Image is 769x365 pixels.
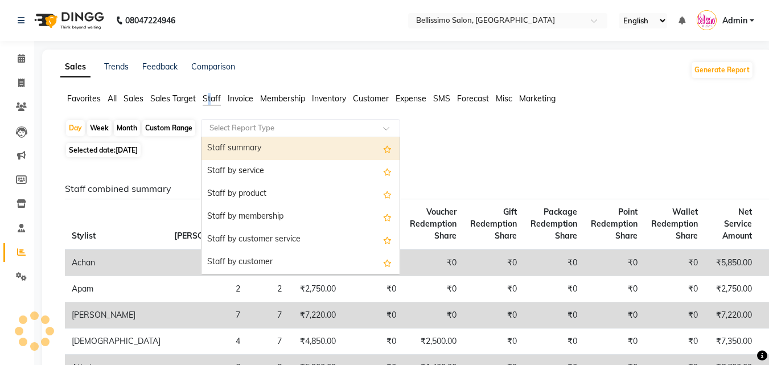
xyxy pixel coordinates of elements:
td: Achan [65,249,167,276]
div: Staff by customer [201,251,400,274]
span: Favorites [67,93,101,104]
td: ₹0 [463,329,524,355]
img: logo [29,5,107,36]
td: ₹0 [524,329,584,355]
td: ₹0 [463,302,524,329]
td: ₹2,500.00 [403,329,463,355]
div: Custom Range [142,120,195,136]
span: SMS [433,93,450,104]
td: ₹0 [524,302,584,329]
span: Stylist [72,231,96,241]
td: ₹0 [343,276,403,302]
span: Customer [353,93,389,104]
td: 7 [247,329,289,355]
span: Invoice [228,93,253,104]
span: Marketing [519,93,556,104]
b: 08047224946 [125,5,175,36]
td: ₹4,850.00 [289,329,343,355]
span: Add this report to Favorites List [383,210,392,224]
div: Staff by product [201,183,400,206]
h6: Staff combined summary [65,183,745,194]
span: Add this report to Favorites List [383,142,392,155]
td: ₹0 [343,329,403,355]
td: 4 [167,329,247,355]
span: Wallet Redemption Share [651,207,698,241]
span: Package Redemption Share [531,207,577,241]
span: Add this report to Favorites List [383,165,392,178]
td: ₹0 [524,276,584,302]
span: Point Redemption Share [591,207,638,241]
td: 7 [167,302,247,329]
td: 4 [167,249,247,276]
td: Apam [65,276,167,302]
div: Day [66,120,85,136]
span: Membership [260,93,305,104]
td: ₹5,850.00 [705,249,759,276]
td: ₹0 [584,276,644,302]
span: [PERSON_NAME] [174,231,240,241]
div: Staff by service [201,160,400,183]
span: Gift Redemption Share [470,207,517,241]
td: 2 [167,276,247,302]
td: ₹7,220.00 [705,302,759,329]
span: Admin [722,15,747,27]
span: Inventory [312,93,346,104]
td: ₹0 [524,249,584,276]
td: ₹0 [584,249,644,276]
span: Add this report to Favorites List [383,256,392,269]
span: Voucher Redemption Share [410,207,457,241]
ng-dropdown-panel: Options list [201,137,400,274]
td: ₹0 [403,302,463,329]
span: [DATE] [116,146,138,154]
td: ₹0 [403,249,463,276]
a: Sales [60,57,91,77]
div: Month [114,120,140,136]
div: Staff by membership [201,206,400,228]
span: Forecast [457,93,489,104]
span: Sales Target [150,93,196,104]
span: Sales [124,93,143,104]
td: ₹0 [644,249,705,276]
span: Add this report to Favorites List [383,187,392,201]
td: ₹2,750.00 [289,276,343,302]
td: ₹0 [343,302,403,329]
td: [PERSON_NAME] [65,302,167,329]
img: Admin [697,10,717,30]
span: All [108,93,117,104]
td: 2 [247,276,289,302]
a: Feedback [142,61,178,72]
span: Misc [496,93,512,104]
td: ₹0 [644,302,705,329]
td: ₹0 [403,276,463,302]
td: ₹7,220.00 [289,302,343,329]
span: Expense [396,93,426,104]
td: ₹0 [644,329,705,355]
button: Generate Report [692,62,752,78]
td: ₹0 [463,249,524,276]
div: Staff by customer service [201,228,400,251]
div: Week [87,120,112,136]
td: ₹0 [584,329,644,355]
span: Selected date: [66,143,141,157]
a: Trends [104,61,129,72]
td: [DEMOGRAPHIC_DATA] [65,329,167,355]
span: Net Service Amount [722,207,752,241]
span: Add this report to Favorites List [383,233,392,247]
div: Staff summary [201,137,400,160]
td: 7 [247,302,289,329]
td: ₹0 [584,302,644,329]
a: Comparison [191,61,235,72]
td: ₹2,750.00 [705,276,759,302]
td: ₹0 [644,276,705,302]
td: ₹0 [463,276,524,302]
span: Staff [203,93,221,104]
td: ₹7,350.00 [705,329,759,355]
